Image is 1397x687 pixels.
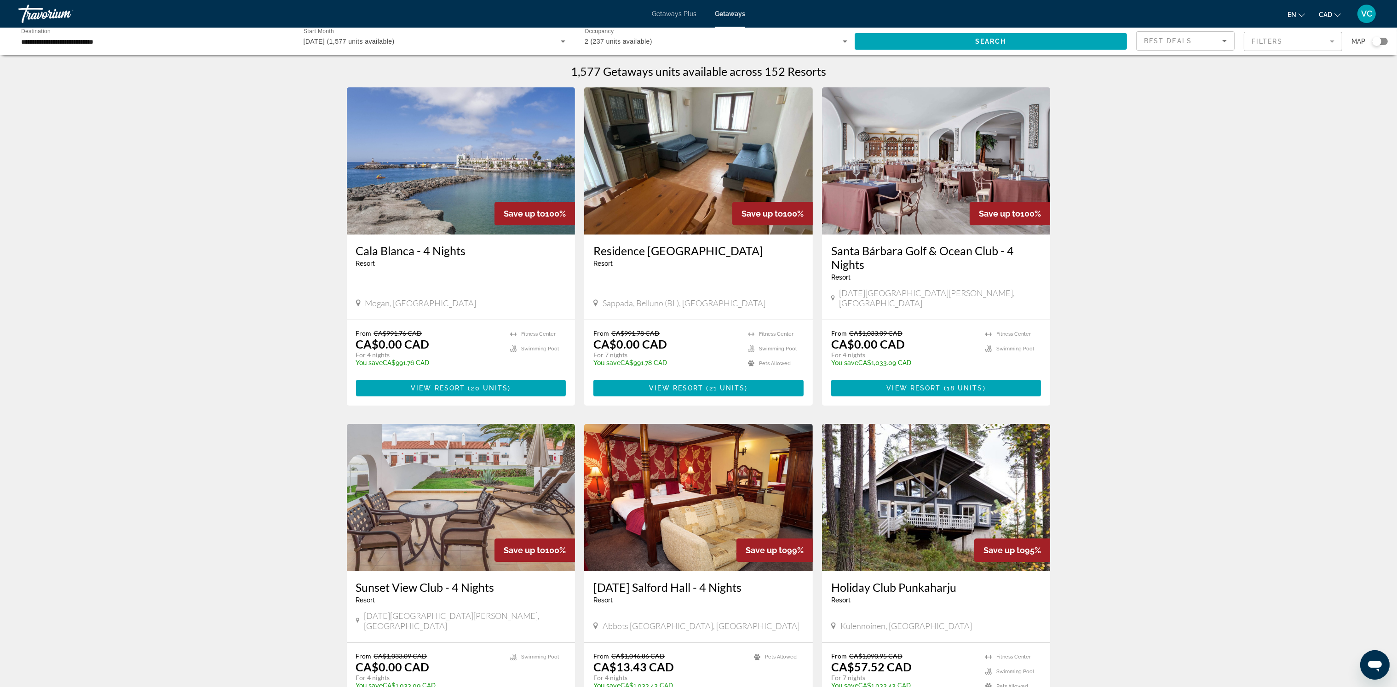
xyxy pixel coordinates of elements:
[709,384,745,392] span: 21 units
[649,384,703,392] span: View Resort
[347,87,575,235] img: 2447E01X.jpg
[1319,8,1341,21] button: Change currency
[411,384,465,392] span: View Resort
[979,209,1020,218] span: Save up to
[356,652,372,660] span: From
[759,361,791,366] span: Pets Allowed
[356,596,375,604] span: Resort
[983,545,1025,555] span: Save up to
[849,652,903,660] span: CA$1,090.95 CAD
[1244,31,1342,52] button: Filter
[759,346,797,352] span: Swimming Pool
[494,538,575,562] div: 100%
[831,652,847,660] span: From
[736,538,813,562] div: 99%
[356,380,566,396] button: View Resort(20 units)
[593,260,613,267] span: Resort
[611,329,660,337] span: CA$991.78 CAD
[831,580,1041,594] h3: Holiday Club Punkaharju
[521,346,559,352] span: Swimming Pool
[356,660,430,674] p: CA$0.00 CAD
[1319,11,1332,18] span: CAD
[831,596,851,604] span: Resort
[494,202,575,225] div: 100%
[603,621,799,631] span: Abbots [GEOGRAPHIC_DATA], [GEOGRAPHIC_DATA]
[593,359,621,366] span: You save
[585,29,614,34] span: Occupancy
[593,660,674,674] p: CA$13.43 CAD
[887,384,941,392] span: View Resort
[742,209,783,218] span: Save up to
[603,298,765,308] span: Sappada, Belluno (BL), [GEOGRAPHIC_DATA]
[374,329,422,337] span: CA$991.76 CAD
[831,359,858,366] span: You save
[356,244,566,258] a: Cala Blanca - 4 Nights
[471,384,508,392] span: 20 units
[652,10,696,17] a: Getaways Plus
[996,654,1031,660] span: Fitness Center
[715,10,745,17] a: Getaways
[365,298,477,308] span: Mogan, [GEOGRAPHIC_DATA]
[593,359,739,366] p: CA$991.78 CAD
[996,669,1034,675] span: Swimming Pool
[347,424,575,571] img: 2749I01X.jpg
[765,654,797,660] span: Pets Allowed
[18,2,110,26] a: Travorium
[831,359,977,366] p: CA$1,033.09 CAD
[1144,37,1192,45] span: Best Deals
[374,652,427,660] span: CA$1,033.09 CAD
[831,244,1041,271] a: Santa Bárbara Golf & Ocean Club - 4 Nights
[703,384,747,392] span: ( )
[831,274,851,281] span: Resort
[593,380,804,396] button: View Resort(21 units)
[1288,8,1305,21] button: Change language
[304,38,395,45] span: [DATE] (1,577 units available)
[1288,11,1296,18] span: en
[356,337,430,351] p: CA$0.00 CAD
[593,337,667,351] p: CA$0.00 CAD
[1144,35,1227,46] mat-select: Sort by
[593,596,613,604] span: Resort
[822,87,1051,235] img: 3489O01X.jpg
[746,545,787,555] span: Save up to
[839,288,1041,308] span: [DATE][GEOGRAPHIC_DATA][PERSON_NAME], [GEOGRAPHIC_DATA]
[521,331,556,337] span: Fitness Center
[356,351,501,359] p: For 4 nights
[975,38,1006,45] span: Search
[970,202,1050,225] div: 100%
[356,674,501,682] p: For 4 nights
[840,621,972,631] span: Kulennoinen, [GEOGRAPHIC_DATA]
[1360,650,1390,680] iframe: Button to launch messaging window
[21,28,51,34] span: Destination
[1361,9,1372,18] span: VC
[364,611,566,631] span: [DATE][GEOGRAPHIC_DATA][PERSON_NAME], [GEOGRAPHIC_DATA]
[593,580,804,594] a: [DATE] Salford Hall - 4 Nights
[941,384,986,392] span: ( )
[732,202,813,225] div: 100%
[356,329,372,337] span: From
[356,580,566,594] a: Sunset View Club - 4 Nights
[831,380,1041,396] a: View Resort(18 units)
[593,652,609,660] span: From
[996,331,1031,337] span: Fitness Center
[356,359,501,366] p: CA$991.76 CAD
[356,260,375,267] span: Resort
[1355,4,1379,23] button: User Menu
[831,674,977,682] p: For 7 nights
[356,359,383,366] span: You save
[855,33,1127,50] button: Search
[504,209,545,218] span: Save up to
[849,329,903,337] span: CA$1,033.09 CAD
[822,424,1051,571] img: 2233E01X.jpg
[304,29,334,34] span: Start Month
[593,244,804,258] a: Residence [GEOGRAPHIC_DATA]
